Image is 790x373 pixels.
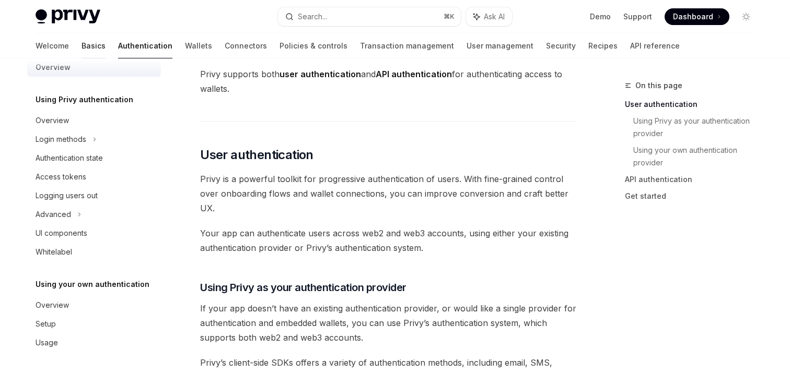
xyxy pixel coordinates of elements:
[633,142,763,171] a: Using your own authentication provider
[280,33,347,58] a: Policies & controls
[27,167,161,186] a: Access tokens
[27,333,161,352] a: Usage
[36,208,71,221] div: Advanced
[36,133,86,146] div: Login methods
[36,152,103,164] div: Authentication state
[546,33,576,58] a: Security
[36,299,69,311] div: Overview
[36,246,72,258] div: Whitelabel
[298,10,327,23] div: Search...
[444,13,455,21] span: ⌘ K
[278,7,461,26] button: Search...⌘K
[27,243,161,261] a: Whitelabel
[665,8,729,25] a: Dashboard
[27,111,161,130] a: Overview
[36,278,149,291] h5: Using your own authentication
[466,7,512,26] button: Ask AI
[27,315,161,333] a: Setup
[27,296,161,315] a: Overview
[27,224,161,243] a: UI components
[36,227,87,239] div: UI components
[200,301,577,345] span: If your app doesn’t have an existing authentication provider, or would like a single provider for...
[27,186,161,205] a: Logging users out
[200,226,577,255] span: Your app can authenticate users across web2 and web3 accounts, using either your existing authent...
[623,11,652,22] a: Support
[200,172,577,215] span: Privy is a powerful toolkit for progressive authentication of users. With fine-grained control ov...
[630,33,680,58] a: API reference
[118,33,172,58] a: Authentication
[200,147,313,163] span: User authentication
[376,69,452,79] strong: API authentication
[200,280,406,295] span: Using Privy as your authentication provider
[185,33,212,58] a: Wallets
[36,9,100,24] img: light logo
[625,96,763,113] a: User authentication
[36,318,56,330] div: Setup
[36,33,69,58] a: Welcome
[27,149,161,167] a: Authentication state
[36,336,58,349] div: Usage
[635,79,682,92] span: On this page
[82,33,106,58] a: Basics
[738,8,754,25] button: Toggle dark mode
[588,33,618,58] a: Recipes
[225,33,267,58] a: Connectors
[280,69,361,79] strong: user authentication
[590,11,611,22] a: Demo
[36,114,69,127] div: Overview
[36,93,133,106] h5: Using Privy authentication
[360,33,454,58] a: Transaction management
[200,67,577,96] span: Privy supports both and for authenticating access to wallets.
[673,11,713,22] span: Dashboard
[36,171,86,183] div: Access tokens
[36,189,98,202] div: Logging users out
[467,33,533,58] a: User management
[625,171,763,188] a: API authentication
[484,11,505,22] span: Ask AI
[633,113,763,142] a: Using Privy as your authentication provider
[625,188,763,204] a: Get started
